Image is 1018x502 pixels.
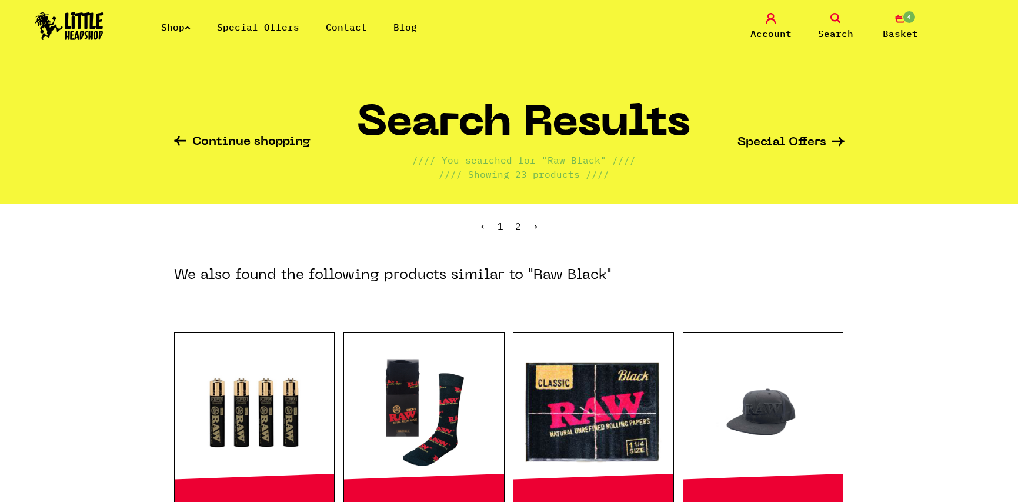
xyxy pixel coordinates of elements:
img: Little Head Shop Logo [35,12,104,40]
li: Next » [533,221,539,231]
a: Contact [326,21,367,33]
a: Special Offers [217,21,299,33]
span: 4 [902,10,916,24]
a: Special Offers [737,137,845,149]
a: Shop [161,21,191,33]
span: Basket [883,26,918,41]
span: Search [818,26,853,41]
a: Continue shopping [174,136,311,149]
h1: Search Results [357,104,690,153]
a: Blog [393,21,417,33]
span: 2 [515,220,521,232]
h3: We also found the following products similar to "Raw Black" [174,266,612,285]
a: 4 Basket [871,13,930,41]
a: 1 [498,220,503,232]
p: //// You searched for "Raw Black" //// [412,153,636,167]
a: « Previous [480,220,486,232]
span: › [533,220,539,232]
a: Search [806,13,865,41]
p: //// Showing 23 products //// [439,167,609,181]
span: Account [750,26,792,41]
